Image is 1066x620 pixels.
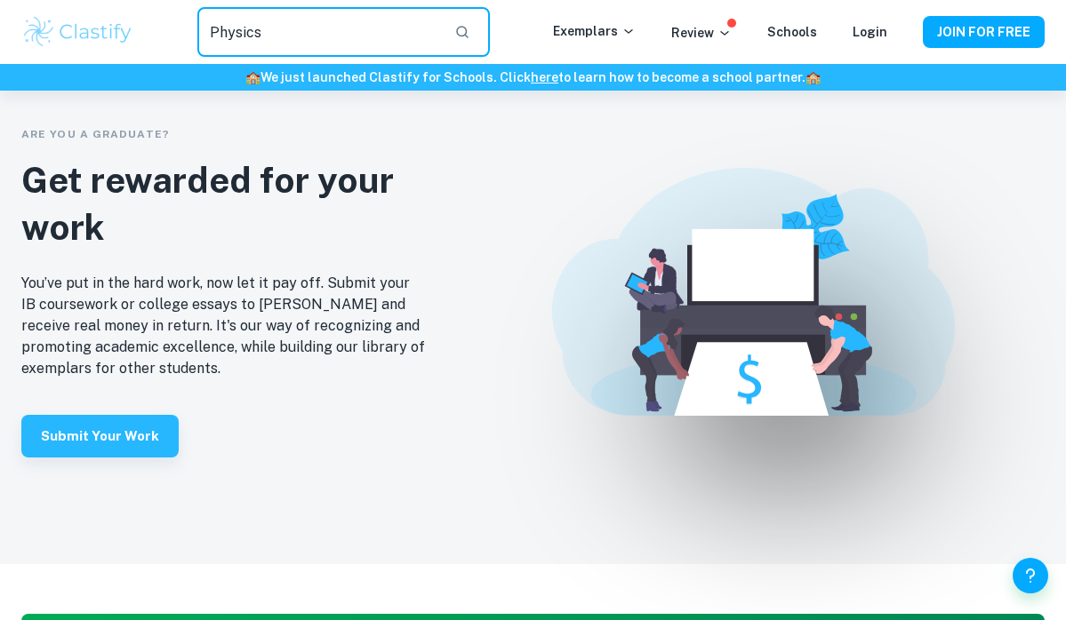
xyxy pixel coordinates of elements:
[21,14,134,50] img: Clastify logo
[21,415,179,457] button: Submit your work
[806,70,821,84] span: 🏫
[21,126,427,142] p: Are you a graduate?
[197,7,441,57] input: Search for any exemplars...
[21,273,427,379] p: You’ve put in the hard work, now let it pay off. Submit your IB coursework or college essays to [...
[671,23,732,43] p: Review
[4,68,1062,87] h6: We just launched Clastify for Schools. Click to learn how to become a school partner.
[21,426,179,443] a: Submit your work
[853,25,887,39] a: Login
[767,25,817,39] a: Schools
[923,16,1045,48] button: JOIN FOR FREE
[245,70,260,84] span: 🏫
[21,156,427,251] h2: Get rewarded for your work
[531,70,558,84] a: here
[553,21,636,41] p: Exemplars
[552,168,955,416] img: Earnings
[1013,558,1048,593] button: Help and Feedback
